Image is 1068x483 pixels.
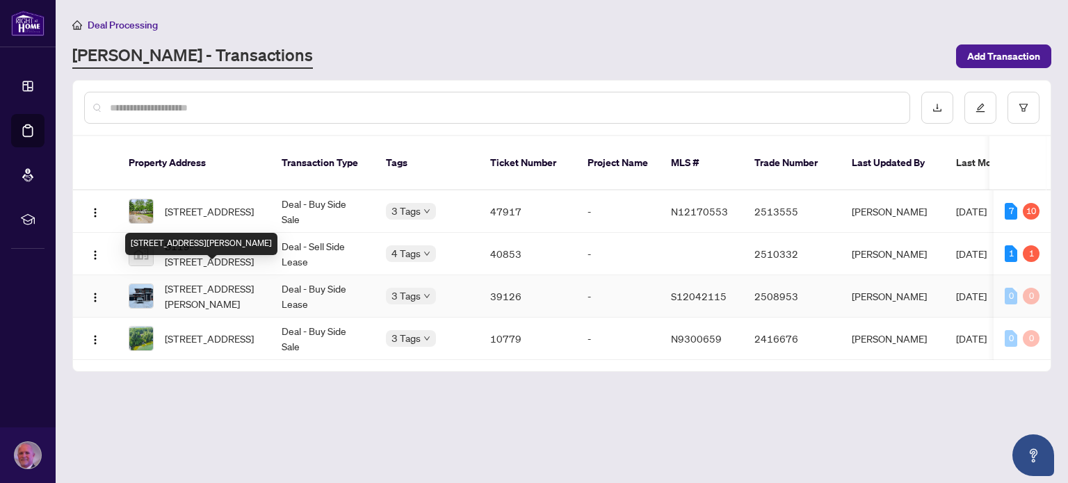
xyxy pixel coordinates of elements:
[841,136,945,190] th: Last Updated By
[1012,434,1054,476] button: Open asap
[841,275,945,318] td: [PERSON_NAME]
[423,335,430,342] span: down
[129,284,153,308] img: thumbnail-img
[956,290,987,302] span: [DATE]
[479,275,576,318] td: 39126
[841,233,945,275] td: [PERSON_NAME]
[841,190,945,233] td: [PERSON_NAME]
[1005,245,1017,262] div: 1
[423,208,430,215] span: down
[90,249,101,261] img: Logo
[84,200,106,222] button: Logo
[956,332,987,345] span: [DATE]
[743,233,841,275] td: 2510332
[423,250,430,257] span: down
[1005,288,1017,304] div: 0
[270,275,375,318] td: Deal - Buy Side Lease
[11,10,44,36] img: logo
[743,136,841,190] th: Trade Number
[576,275,660,318] td: -
[671,332,722,345] span: N9300659
[165,331,254,346] span: [STREET_ADDRESS]
[956,247,987,260] span: [DATE]
[72,44,313,69] a: [PERSON_NAME] - Transactions
[576,318,660,360] td: -
[1008,92,1039,124] button: filter
[118,136,270,190] th: Property Address
[129,327,153,350] img: thumbnail-img
[743,318,841,360] td: 2416676
[391,203,421,219] span: 3 Tags
[88,19,158,31] span: Deal Processing
[270,318,375,360] td: Deal - Buy Side Sale
[84,285,106,307] button: Logo
[1005,330,1017,347] div: 0
[479,318,576,360] td: 10779
[967,45,1040,67] span: Add Transaction
[165,281,259,311] span: [STREET_ADDRESS][PERSON_NAME]
[375,136,479,190] th: Tags
[423,293,430,300] span: down
[932,103,942,113] span: download
[1023,245,1039,262] div: 1
[671,205,728,218] span: N12170553
[1023,203,1039,220] div: 10
[84,327,106,350] button: Logo
[841,318,945,360] td: [PERSON_NAME]
[125,233,277,255] div: [STREET_ADDRESS][PERSON_NAME]
[90,334,101,345] img: Logo
[964,92,996,124] button: edit
[1019,103,1028,113] span: filter
[1023,330,1039,347] div: 0
[479,136,576,190] th: Ticket Number
[576,136,660,190] th: Project Name
[576,190,660,233] td: -
[921,92,953,124] button: download
[391,288,421,304] span: 3 Tags
[956,44,1051,68] button: Add Transaction
[270,136,375,190] th: Transaction Type
[391,330,421,346] span: 3 Tags
[1005,203,1017,220] div: 7
[15,442,41,468] img: Profile Icon
[165,204,254,219] span: [STREET_ADDRESS]
[660,136,743,190] th: MLS #
[956,155,1041,170] span: Last Modified Date
[391,245,421,261] span: 4 Tags
[671,290,727,302] span: S12042115
[84,243,106,265] button: Logo
[576,233,660,275] td: -
[270,190,375,233] td: Deal - Buy Side Sale
[976,103,985,113] span: edit
[129,199,153,223] img: thumbnail-img
[90,292,101,303] img: Logo
[743,190,841,233] td: 2513555
[479,190,576,233] td: 47917
[479,233,576,275] td: 40853
[270,233,375,275] td: Deal - Sell Side Lease
[90,207,101,218] img: Logo
[1023,288,1039,304] div: 0
[956,205,987,218] span: [DATE]
[72,20,82,30] span: home
[743,275,841,318] td: 2508953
